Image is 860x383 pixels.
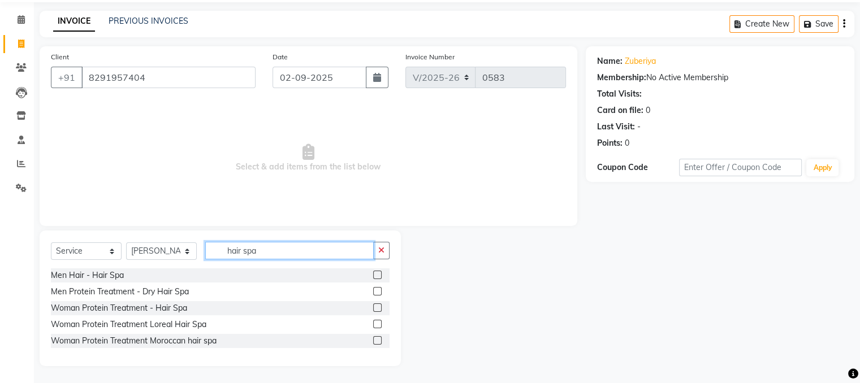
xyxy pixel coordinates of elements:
[51,102,566,215] span: Select & add items from the list below
[806,159,839,176] button: Apply
[597,162,679,173] div: Coupon Code
[81,67,256,88] input: Search by Name/Mobile/Email/Code
[51,67,83,88] button: +91
[625,55,656,67] a: Zuberiya
[51,286,189,298] div: Men Protein Treatment - Dry Hair Spa
[799,15,839,33] button: Save
[51,269,124,281] div: Men Hair - Hair Spa
[597,72,646,84] div: Membership:
[405,52,455,62] label: Invoice Number
[679,159,802,176] input: Enter Offer / Coupon Code
[597,105,643,116] div: Card on file:
[51,52,69,62] label: Client
[597,137,623,149] div: Points:
[51,335,217,347] div: Woman Protein Treatment Moroccan hair spa
[205,242,374,259] input: Search or Scan
[597,121,635,133] div: Last Visit:
[625,137,629,149] div: 0
[729,15,794,33] button: Create New
[637,121,641,133] div: -
[273,52,288,62] label: Date
[51,302,187,314] div: Woman Protein Treatment - Hair Spa
[597,55,623,67] div: Name:
[109,16,188,26] a: PREVIOUS INVOICES
[597,72,843,84] div: No Active Membership
[53,11,95,32] a: INVOICE
[646,105,650,116] div: 0
[597,88,642,100] div: Total Visits:
[51,319,206,330] div: Woman Protein Treatment Loreal Hair Spa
